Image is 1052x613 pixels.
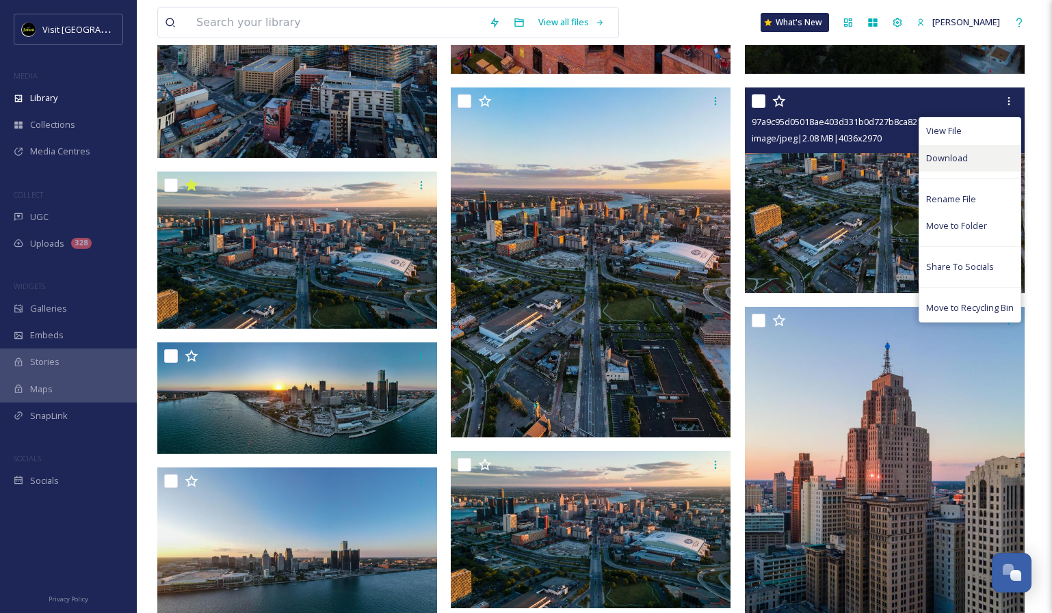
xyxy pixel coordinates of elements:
[14,189,43,200] span: COLLECT
[30,302,67,315] span: Galleries
[30,409,68,422] span: SnapLink
[30,210,49,223] span: UGC
[745,87,1025,293] img: 97a9c95d05018ae403d331b0d727b8ca821626c9950789868021698d15478919.jpg
[30,355,60,368] span: Stories
[157,172,437,329] img: 9fd14ccb679e4aedaf4307ce832b1f3e669c6d9f35cd9a02134619ed4dfe3dc4.jpg
[30,383,53,396] span: Maps
[910,9,1007,36] a: [PERSON_NAME]
[71,238,92,249] div: 328
[761,13,829,32] a: What's New
[30,92,57,105] span: Library
[189,8,482,38] input: Search your library
[49,595,88,603] span: Privacy Policy
[30,145,90,158] span: Media Centres
[30,474,59,487] span: Socials
[926,301,1014,314] span: Move to Recycling Bin
[22,23,36,36] img: VISIT%20DETROIT%20LOGO%20-%20BLACK%20BACKGROUND.png
[30,329,64,342] span: Embeds
[14,453,41,463] span: SOCIALS
[531,9,612,36] a: View all files
[752,132,882,144] span: image/jpeg | 2.08 MB | 4036 x 2970
[451,87,731,437] img: d14841fd0091f3522af7124557c25e184a1099c01caf6d6e713ccd248f05331f.jpg
[926,260,994,273] span: Share To Socials
[926,193,976,206] span: Rename File
[932,16,1000,28] span: [PERSON_NAME]
[157,342,437,454] img: Mo Pop (1).jpg
[926,124,962,137] span: View File
[14,70,38,81] span: MEDIA
[30,237,64,250] span: Uploads
[42,23,148,36] span: Visit [GEOGRAPHIC_DATA]
[926,152,968,165] span: Download
[451,451,731,608] img: 3f13c0784c10fc3239979b27b313646d1ec22c6f8305b410f35786dd82e6e503.jpg
[14,281,45,291] span: WIDGETS
[992,553,1031,592] button: Open Chat
[926,219,987,232] span: Move to Folder
[49,590,88,606] a: Privacy Policy
[30,118,75,131] span: Collections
